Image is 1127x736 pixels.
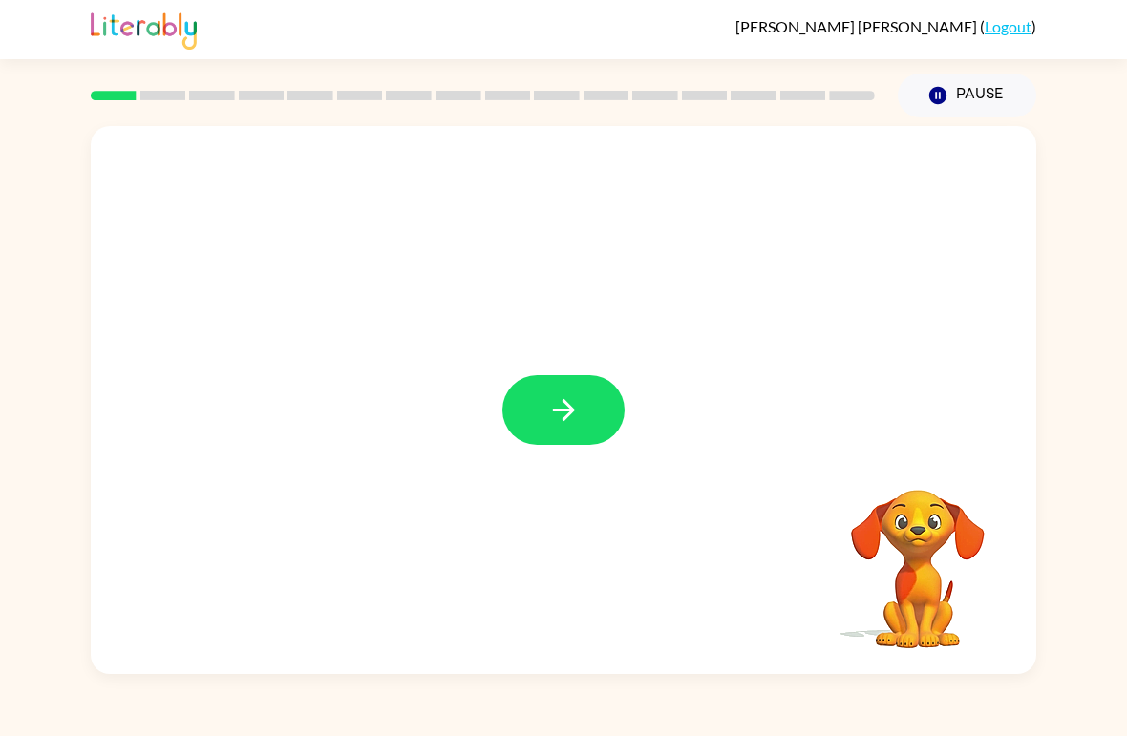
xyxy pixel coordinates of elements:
video: Your browser must support playing .mp4 files to use Literably. Please try using another browser. [822,460,1013,651]
span: [PERSON_NAME] [PERSON_NAME] [735,17,980,35]
a: Logout [985,17,1031,35]
button: Pause [898,74,1036,117]
div: ( ) [735,17,1036,35]
img: Literably [91,8,197,50]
